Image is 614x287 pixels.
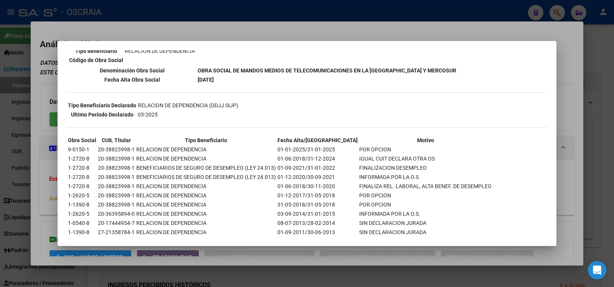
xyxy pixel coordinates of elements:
[68,164,97,172] td: 1-2720-8
[359,154,492,163] td: IGUAL CUIT DECLARA OTRA OS
[277,191,358,200] td: 01-12-2017/31-05-2018
[359,145,492,154] td: POR OPCION
[97,136,135,144] th: CUIL Titular
[136,182,276,190] td: RELACION DE DEPENDENCIA
[124,47,195,55] td: RELACION DE DEPENDENCIA
[97,228,135,236] td: 27-21358784-1
[198,67,456,74] b: OBRA SOCIAL DE MANDOS MEDIOS DE TELECOMUNICACIONES EN LA [GEOGRAPHIC_DATA] Y MERCOSUR
[359,210,492,218] td: INFORMADA POR LA O.S.
[277,228,358,236] td: 01-09-2011/30-06-2013
[359,219,492,227] td: SIN DECLARACION JURADA
[198,77,214,83] b: [DATE]
[359,164,492,172] td: FINALIZACION DESEMPLEO
[136,136,276,144] th: Tipo Beneficiario
[68,173,97,181] td: 1-2720-8
[68,101,137,110] th: Tipo Beneficiario Declarado
[359,228,492,236] td: SIN DECLARACION JURADA
[68,182,97,190] td: 1-2720-8
[68,145,97,154] td: 9-0150-1
[68,110,137,119] th: Ultimo Período Declarado
[277,164,358,172] td: 01-09-2021/31-01-2022
[68,191,97,200] td: 1-2620-5
[97,145,135,154] td: 20-38823998-1
[136,210,276,218] td: RELACION DE DEPENDENCIA
[68,66,196,75] th: Denominación Obra Social
[359,200,492,209] td: POR OPCION
[277,154,358,163] td: 01-06-2018/31-12-2024
[136,145,276,154] td: RELACION DE DEPENDENCIA
[277,200,358,209] td: 31-05-2018/31-05-2018
[277,136,358,144] th: Fecha Alta/[GEOGRAPHIC_DATA]
[359,136,492,144] th: Motivo
[68,136,97,144] th: Obra Social
[97,173,135,181] td: 20-38823998-1
[97,219,135,227] td: 20-17444954-7
[277,182,358,190] td: 01-06-2018/30-11-2020
[69,56,124,64] th: Código de Obra Social
[97,164,135,172] td: 20-38823998-1
[68,228,97,236] td: 1-1390-8
[68,210,97,218] td: 1-2620-5
[68,154,97,163] td: 1-2720-8
[97,200,135,209] td: 20-38823998-1
[136,228,276,236] td: RELACION DE DEPENDENCIA
[136,154,276,163] td: RELACION DE DEPENDENCIA
[97,210,135,218] td: 20-36395894-0
[97,191,135,200] td: 20-38823998-1
[277,145,358,154] td: 01-01-2025/31-01-2025
[359,191,492,200] td: POR OPCION
[136,191,276,200] td: RELACION DE DEPENDENCIA
[97,154,135,163] td: 20-38823998-1
[136,164,276,172] td: BENEFICIARIOS DE SEGURO DE DESEMPLEO (LEY 24.013)
[136,219,276,227] td: RELACION DE DEPENDENCIA
[277,219,358,227] td: 08-07-2013/28-02-2014
[277,173,358,181] td: 01-12-2020/30-09-2021
[69,47,124,55] th: Tipo beneficiario
[68,219,97,227] td: 1-0540-8
[68,75,196,84] th: Fecha Alta Obra Social
[136,173,276,181] td: BENEFICIARIOS DE SEGURO DE DESEMPLEO (LEY 24.013)
[359,173,492,181] td: INFORMADA POR LA O.S.
[97,182,135,190] td: 20-38823998-1
[277,210,358,218] td: 03-09-2014/31-01-2015
[588,261,606,279] div: Open Intercom Messenger
[68,200,97,209] td: 1-1390-8
[359,182,492,190] td: FINALIZA REL. LABORAL, ALTA BENEF. DE DESEMPLEO
[137,110,239,119] td: 05-2025
[136,200,276,209] td: RELACION DE DEPENDENCIA
[137,101,239,110] td: RELACION DE DEPENDENCIA (DDJJ SIJP)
